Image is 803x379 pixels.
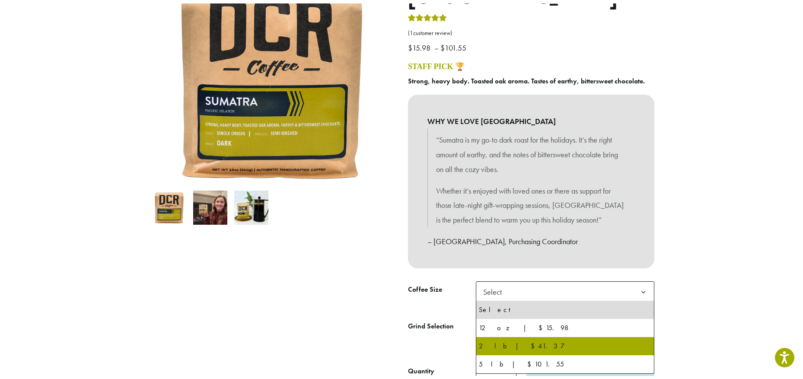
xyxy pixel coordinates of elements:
[408,317,476,329] label: Grind Selection
[234,187,268,221] img: Sumatra - Image 3
[410,26,413,33] span: 1
[476,278,654,299] span: Select
[476,297,654,315] li: Select
[408,25,654,34] a: (1customer review)
[193,187,227,221] img: Sumatra - Image 2
[479,336,651,349] div: 2 lb | $41.37
[408,363,434,373] div: Quantity
[427,111,635,125] b: WHY WE LOVE [GEOGRAPHIC_DATA]
[480,280,510,297] span: Select
[440,39,445,49] span: $
[408,59,465,67] a: STAFF PICK 🏆
[408,10,447,22] div: Rated 5.00 out of 5
[436,180,626,224] p: Whether it’s enjoyed with loved ones or there as support for those late-night gift-wrapping sessi...
[408,39,433,49] bdi: 15.98
[152,187,186,221] img: Sumatra
[440,39,468,49] bdi: 101.55
[479,354,651,367] div: 5 lb | $101.55
[427,231,635,245] p: – [GEOGRAPHIC_DATA], Purchasing Coordinator
[479,318,651,331] div: 12 oz | $15.98
[436,129,626,173] p: “Sumatra is my go-to dark roast for the holidays. It’s the right amount of earthy, and the notes ...
[408,280,476,293] label: Coffee Size
[408,39,412,49] span: $
[408,73,645,82] b: Strong, heavy body. Toasted oak aroma. Tastes of earthy, bittersweet chocolate.
[434,39,439,49] span: –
